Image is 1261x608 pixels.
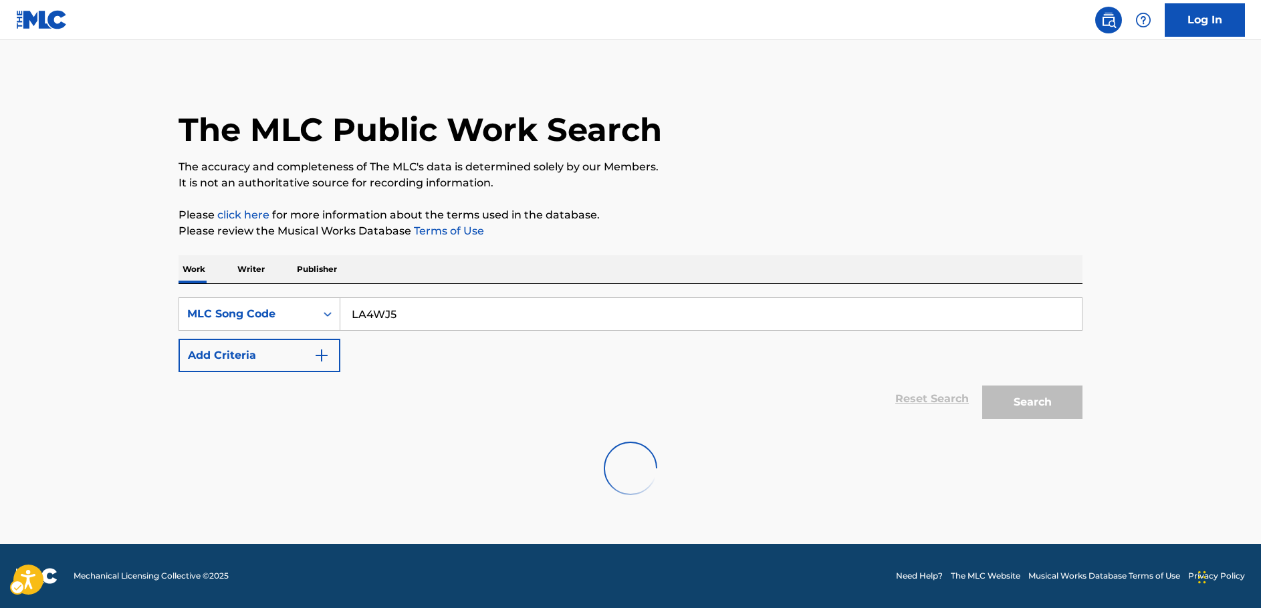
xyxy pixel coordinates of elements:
[314,347,330,363] img: 9d2ae6d4665cec9f34b9.svg
[179,297,1082,426] form: Search Form
[179,255,209,283] p: Work
[1028,570,1180,582] a: Musical Works Database Terms of Use
[179,339,340,372] button: Add Criteria
[293,255,341,283] p: Publisher
[340,298,1082,330] input: Search...
[1198,557,1206,597] div: Drag
[179,159,1082,175] p: The accuracy and completeness of The MLC's data is determined solely by our Members.
[411,224,484,237] a: Terms of Use
[187,306,308,322] div: MLC Song Code
[233,255,269,283] p: Writer
[1194,544,1261,608] iframe: Hubspot Iframe
[179,110,662,150] h1: The MLC Public Work Search
[74,570,229,582] span: Mechanical Licensing Collective © 2025
[316,298,340,330] div: On
[179,223,1082,239] p: Please review the Musical Works Database
[1165,3,1245,37] a: Log In
[16,10,68,29] img: MLC Logo
[217,208,269,221] a: click here
[16,568,58,584] img: logo
[1135,12,1151,28] img: help
[179,207,1082,223] p: Please for more information about the terms used in the database.
[1188,570,1245,582] a: Privacy Policy
[896,570,943,582] a: Need Help?
[604,442,657,495] img: preloader
[1101,12,1117,28] img: search
[951,570,1020,582] a: The MLC Website
[179,175,1082,191] p: It is not an authoritative source for recording information.
[1194,544,1261,608] div: Chat Widget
